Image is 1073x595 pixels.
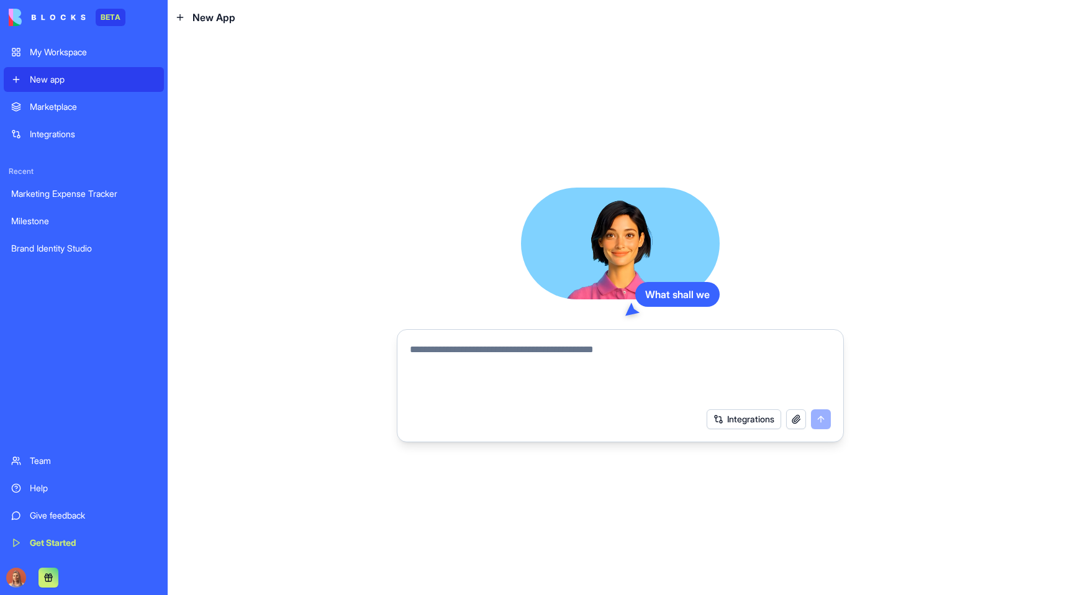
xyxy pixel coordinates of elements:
img: logo [9,9,86,26]
div: Give feedback [30,509,156,522]
div: Marketplace [30,101,156,113]
div: Get Started [30,537,156,549]
img: Marina_gj5dtt.jpg [6,568,26,588]
div: BETA [96,9,125,26]
a: Get Started [4,530,164,555]
span: New App [192,10,235,25]
div: What shall we [635,282,720,307]
a: New app [4,67,164,92]
div: Help [30,482,156,494]
a: Give feedback [4,503,164,528]
div: Milestone [11,215,156,227]
a: Integrations [4,122,164,147]
div: Integrations [30,128,156,140]
a: Milestone [4,209,164,234]
a: Brand Identity Studio [4,236,164,261]
div: New app [30,73,156,86]
span: Recent [4,166,164,176]
div: Team [30,455,156,467]
a: Marketplace [4,94,164,119]
div: Marketing Expense Tracker [11,188,156,200]
a: Marketing Expense Tracker [4,181,164,206]
a: BETA [9,9,125,26]
a: My Workspace [4,40,164,65]
button: Integrations [707,409,781,429]
div: My Workspace [30,46,156,58]
a: Team [4,448,164,473]
div: Brand Identity Studio [11,242,156,255]
a: Help [4,476,164,501]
